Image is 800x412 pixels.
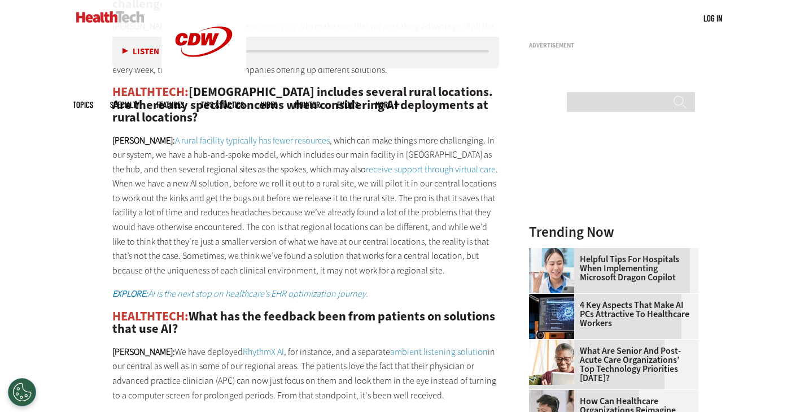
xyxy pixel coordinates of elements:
[529,248,580,257] a: Doctor using phone to dictate to tablet
[112,288,148,300] strong: EXPLORE:
[112,133,500,278] p: , which can make things more challenging. In our system, we have a hub-and-spoke model, which inc...
[529,340,574,385] img: Older person using tablet
[703,12,722,24] div: User menu
[366,163,496,175] a: receive support through virtual care
[112,288,368,300] em: AI is the next stop on healthcare’s EHR optimization journey.
[8,378,36,406] button: Open Preferences
[76,11,145,23] img: Home
[73,101,93,109] span: Topics
[112,135,175,146] strong: [PERSON_NAME]:
[529,346,692,383] a: What Are Senior and Post-Acute Care Organizations’ Top Technology Priorities [DATE]?
[529,248,574,293] img: Doctor using phone to dictate to tablet
[529,340,580,349] a: Older person using tablet
[295,101,320,109] a: MonITor
[703,13,722,23] a: Log in
[529,225,698,239] h3: Trending Now
[112,86,500,124] h2: [DEMOGRAPHIC_DATA] includes several rural locations. Are there any specific concerns when conside...
[529,294,574,339] img: Desktop monitor with brain AI concept
[8,378,36,406] div: Cookies Settings
[375,101,399,109] span: More
[337,101,359,109] a: Events
[112,346,175,358] strong: [PERSON_NAME]:
[529,390,580,399] a: Healthcare contact center
[243,346,284,358] a: RhythmX AI
[110,101,139,109] span: Specialty
[112,308,189,324] span: HEALTHTECH:
[529,54,698,195] iframe: advertisement
[112,288,368,300] a: EXPLORE:AI is the next stop on healthcare’s EHR optimization journey.
[112,310,500,336] h2: What has the feedback been from patients on solutions that use AI?
[529,255,692,282] a: Helpful Tips for Hospitals When Implementing Microsoft Dragon Copilot
[201,101,244,109] a: Tips & Tactics
[529,301,692,328] a: 4 Key Aspects That Make AI PCs Attractive to Healthcare Workers
[161,75,246,86] a: CDW
[112,345,500,402] p: We have deployed , for instance, and a separate in our central as well as in some of our regional...
[261,101,278,109] a: Video
[390,346,488,358] a: ambient listening solution
[529,294,580,303] a: Desktop monitor with brain AI concept
[175,135,330,146] a: A rural facility typically has fewer resources
[156,101,184,109] a: Features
